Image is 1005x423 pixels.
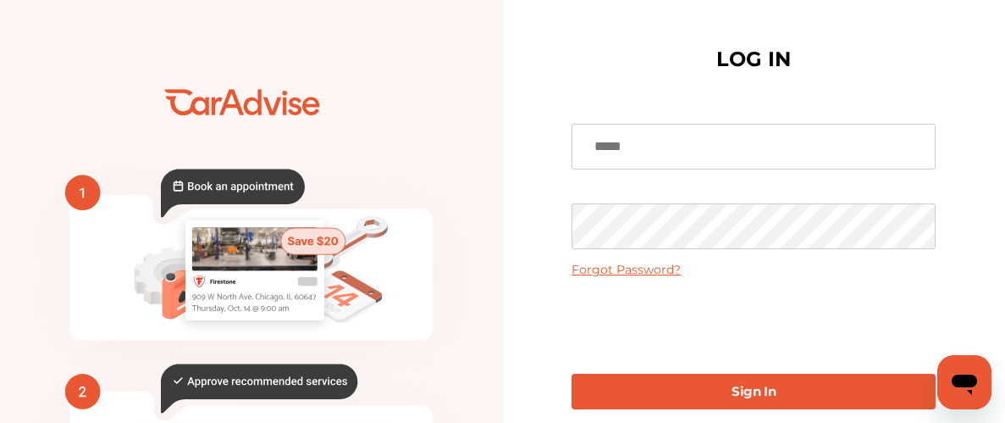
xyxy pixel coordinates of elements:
a: Sign In [572,374,936,409]
b: Sign In [732,383,776,399]
h1: LOG IN [716,51,791,68]
iframe: Button to launch messaging window [937,355,991,409]
a: Forgot Password? [572,262,681,277]
iframe: reCAPTCHA [625,291,882,357]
